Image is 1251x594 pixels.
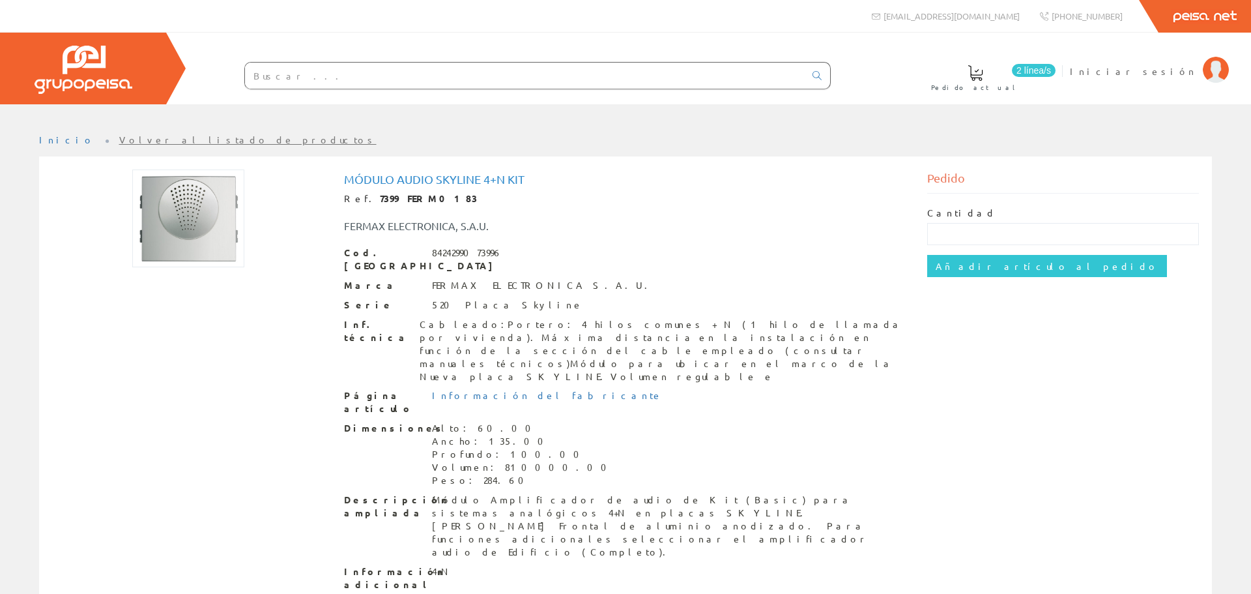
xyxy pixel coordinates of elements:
[1070,54,1229,67] a: Iniciar sesión
[344,565,422,591] span: Información adicional
[927,207,996,220] label: Cantidad
[918,54,1059,99] a: 2 línea/s Pedido actual
[931,81,1020,94] span: Pedido actual
[432,494,908,559] div: Módulo Amplificador de audio de Kit (Basic) para sistemas analógicos 4+N en placas SKYLINE. [PERS...
[420,318,908,383] div: Cableado:Portero: 4 hilos comunes + N (1 hilo de llamada por vivienda).Máxima distancia en la ins...
[344,192,908,205] div: Ref.
[380,192,478,204] strong: 7399 FERM0183
[432,435,614,448] div: Ancho: 135.00
[432,448,614,461] div: Profundo: 100.00
[1070,65,1196,78] span: Iniciar sesión
[344,422,422,435] span: Dimensiones
[927,255,1167,277] input: Añadir artículo al pedido
[344,173,908,186] h1: Módulo audio Skyline 4+N Kit
[344,389,422,415] span: Página artículo
[432,461,614,474] div: Volumen: 810000.00
[927,170,1200,194] div: Pedido
[344,279,422,292] span: Marca
[432,474,614,487] div: Peso: 284.60
[432,279,655,292] div: FERMAX ELECTRONICA S.A.U.
[1012,64,1056,77] span: 2 línea/s
[334,218,674,233] div: FERMAX ELECTRONICA, S.A.U.
[884,10,1020,22] span: [EMAIL_ADDRESS][DOMAIN_NAME]
[132,170,244,267] img: Foto artículo Módulo audio Skyline 4+N Kit (171.62471395881x150)
[344,318,410,344] span: Inf. técnica
[35,46,132,94] img: Grupo Peisa
[119,134,377,145] a: Volver al listado de productos
[432,422,614,435] div: Alto: 60.00
[432,565,452,578] div: 4+N
[432,246,503,260] div: 8424299073996
[344,299,422,312] span: Serie
[344,494,422,520] span: Descripción ampliada
[1052,10,1123,22] span: [PHONE_NUMBER]
[432,389,663,401] a: Información del fabricante
[344,246,422,273] span: Cod. [GEOGRAPHIC_DATA]
[39,134,94,145] a: Inicio
[432,299,583,312] div: 520 Placa Skyline
[245,63,805,89] input: Buscar ...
